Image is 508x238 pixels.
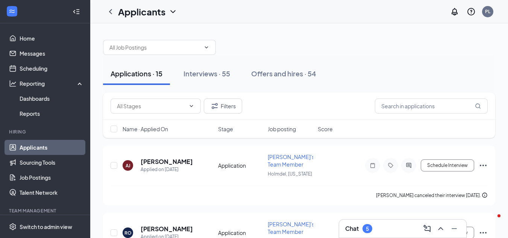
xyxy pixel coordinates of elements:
[467,7,476,16] svg: QuestionInfo
[435,223,447,235] button: ChevronUp
[9,80,17,87] svg: Analysis
[376,192,488,199] div: [PERSON_NAME] canceled their interview [DATE].
[450,224,459,233] svg: Minimize
[268,171,312,177] span: Holmdel, [US_STATE]
[448,223,460,235] button: Minimize
[109,43,200,52] input: All Job Postings
[141,158,193,166] h5: [PERSON_NAME]
[20,46,84,61] a: Messages
[479,228,488,237] svg: Ellipses
[117,102,185,110] input: All Stages
[20,106,84,121] a: Reports
[9,208,82,214] div: Team Management
[73,8,80,15] svg: Collapse
[20,223,72,230] div: Switch to admin view
[20,61,84,76] a: Scheduling
[203,44,209,50] svg: ChevronDown
[345,224,359,233] h3: Chat
[218,229,264,236] div: Application
[436,224,445,233] svg: ChevronUp
[485,8,490,15] div: PL
[268,153,314,168] span: [PERSON_NAME]'s Team Member
[124,230,132,236] div: RO
[20,185,84,200] a: Talent Network
[423,224,432,233] svg: ComposeMessage
[9,129,82,135] div: Hiring
[450,7,459,16] svg: Notifications
[421,223,433,235] button: ComposeMessage
[20,91,84,106] a: Dashboards
[268,125,296,133] span: Job posting
[218,162,264,169] div: Application
[204,99,242,114] button: Filter Filters
[188,103,194,109] svg: ChevronDown
[106,7,115,16] svg: ChevronLeft
[479,161,488,170] svg: Ellipses
[141,166,193,173] div: Applied on [DATE]
[251,69,316,78] div: Offers and hires · 54
[366,226,369,232] div: 5
[8,8,16,15] svg: WorkstreamLogo
[123,125,168,133] span: Name · Applied On
[421,159,474,171] button: Schedule Interview
[126,162,130,169] div: AJ
[20,80,84,87] div: Reporting
[386,162,395,168] svg: Tag
[210,102,219,111] svg: Filter
[141,225,193,233] h5: [PERSON_NAME]
[111,69,162,78] div: Applications · 15
[118,5,165,18] h1: Applicants
[318,125,333,133] span: Score
[268,221,314,235] span: [PERSON_NAME]'s Team Member
[9,223,17,230] svg: Settings
[482,212,500,230] iframe: Intercom live chat
[475,103,481,109] svg: MagnifyingGlass
[218,125,233,133] span: Stage
[368,162,377,168] svg: Note
[20,170,84,185] a: Job Postings
[168,7,177,16] svg: ChevronDown
[20,155,84,170] a: Sourcing Tools
[375,99,488,114] input: Search in applications
[20,140,84,155] a: Applicants
[404,162,413,168] svg: ActiveChat
[183,69,230,78] div: Interviews · 55
[20,31,84,46] a: Home
[482,192,488,198] svg: Info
